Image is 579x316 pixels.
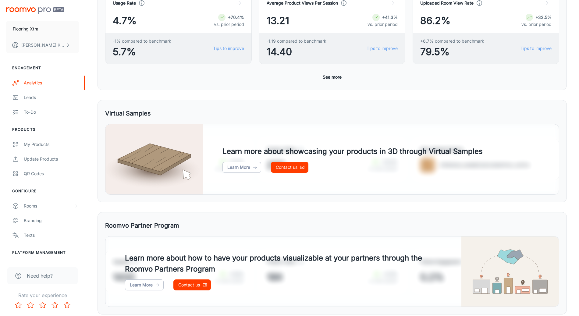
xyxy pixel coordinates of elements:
[21,42,64,48] p: [PERSON_NAME] Khurana
[420,44,484,59] span: 79.5%
[222,146,483,157] h4: Learn more about showcasing your products in 3D through Virtual Samples
[113,13,137,28] span: 4.7%
[105,109,151,118] h5: Virtual Samples
[6,21,79,37] button: Flooring Xtra
[267,13,289,28] span: 13.21
[24,232,79,239] div: Texts
[271,162,308,173] a: Contact us
[24,94,79,101] div: Leads
[24,141,79,148] div: My Products
[27,272,53,279] span: Need help?
[521,21,552,28] p: vs. prior period
[113,44,171,59] span: 5.7%
[24,109,79,115] div: To-do
[420,13,450,28] span: 86.2%
[13,26,38,32] p: Flooring Xtra
[173,279,211,290] a: Contact us
[267,44,326,59] span: 14.40
[61,299,73,311] button: Rate 5 star
[24,299,37,311] button: Rate 2 star
[49,299,61,311] button: Rate 4 star
[320,72,344,83] button: See more
[520,45,552,52] a: Tips to improve
[125,253,442,275] h4: Learn more about how to have your products visualizable at your partners through the Roomvo Partn...
[24,170,79,177] div: QR Codes
[6,7,64,14] img: Roomvo PRO Beta
[6,37,79,53] button: [PERSON_NAME] Khurana
[368,21,398,28] p: vs. prior period
[125,279,164,290] a: Learn More
[24,156,79,162] div: Update Products
[367,45,398,52] a: Tips to improve
[228,15,244,20] strong: +70.4%
[12,299,24,311] button: Rate 1 star
[24,217,79,224] div: Branding
[105,221,179,230] h5: Roomvo Partner Program
[37,299,49,311] button: Rate 3 star
[420,38,484,44] span: +6.7% compared to benchmark
[213,45,244,52] a: Tips to improve
[5,292,80,299] p: Rate your experience
[24,80,79,86] div: Analytics
[267,38,326,44] span: -1.19 compared to benchmark
[535,15,552,20] strong: +32.5%
[24,203,74,209] div: Rooms
[214,21,244,28] p: vs. prior period
[113,38,171,44] span: -1% compared to benchmark
[222,162,261,173] a: Learn More
[382,15,398,20] strong: +41.3%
